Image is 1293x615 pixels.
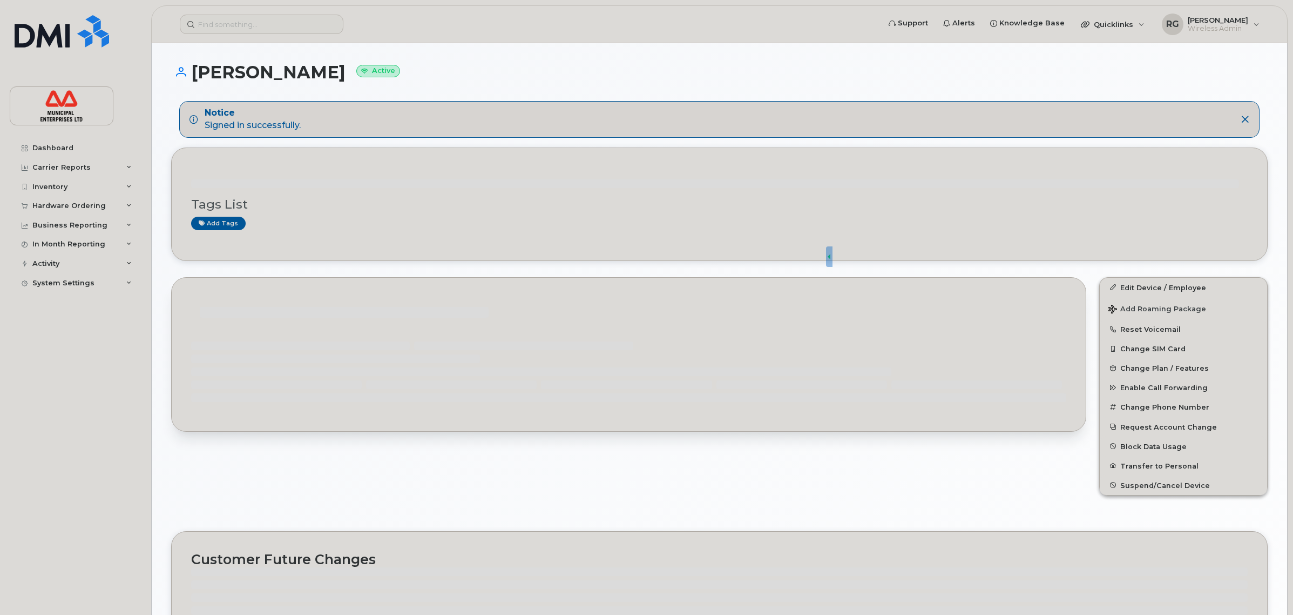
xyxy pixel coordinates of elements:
[1100,378,1267,397] button: Enable Call Forwarding
[1100,319,1267,339] button: Reset Voicemail
[1120,481,1210,489] span: Suspend/Cancel Device
[1100,358,1267,378] button: Change Plan / Features
[1100,437,1267,456] button: Block Data Usage
[1100,397,1267,417] button: Change Phone Number
[356,65,400,77] small: Active
[205,107,301,119] strong: Notice
[171,63,1268,82] h1: [PERSON_NAME]
[1100,476,1267,495] button: Suspend/Cancel Device
[1108,305,1206,315] span: Add Roaming Package
[1100,297,1267,319] button: Add Roaming Package
[191,198,1248,211] h3: Tags List
[1100,417,1267,437] button: Request Account Change
[1100,456,1267,476] button: Transfer to Personal
[205,107,301,132] div: Signed in successfully.
[191,217,246,230] a: Add tags
[1100,278,1267,297] a: Edit Device / Employee
[1120,364,1209,372] span: Change Plan / Features
[1120,384,1208,392] span: Enable Call Forwarding
[191,551,1248,567] h2: Customer Future Changes
[1100,339,1267,358] button: Change SIM Card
